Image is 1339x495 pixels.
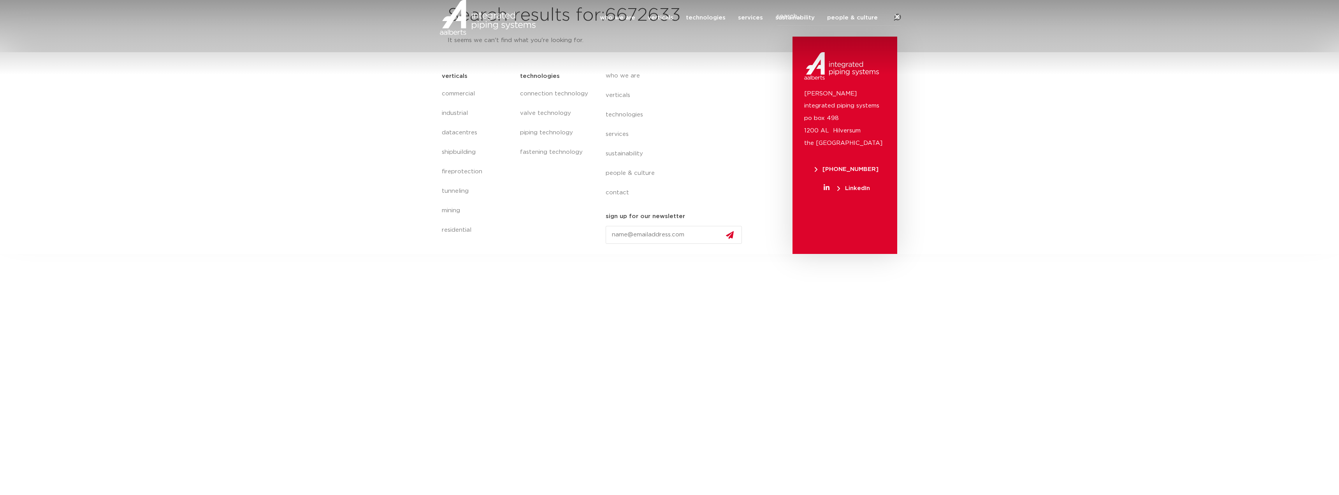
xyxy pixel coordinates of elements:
[606,66,748,203] nav: Menu
[606,86,748,105] a: verticals
[520,104,590,123] a: valve technology
[442,84,512,104] a: commercial
[606,164,748,183] a: people & culture
[606,210,685,223] h5: sign up for our newsletter
[520,143,590,162] a: fastening technology
[738,2,763,33] a: services
[442,84,512,240] nav: Menu
[606,105,748,125] a: technologies
[442,143,512,162] a: shipbuilding
[606,125,748,144] a: services
[600,2,635,33] a: who we are
[804,185,889,191] a: LinkedIn
[606,226,742,244] input: name@emailaddress.com
[648,2,673,33] a: verticals
[606,183,748,203] a: contact
[442,104,512,123] a: industrial
[442,181,512,201] a: tunneling
[837,185,870,191] span: LinkedIn
[520,84,590,162] nav: Menu
[600,2,878,33] nav: Menu
[520,123,590,143] a: piping technology
[827,2,878,33] a: people & culture
[442,162,512,181] a: fireprotection
[442,123,512,143] a: datacentres
[442,201,512,220] a: mining
[442,70,467,83] h5: verticals
[606,66,748,86] a: who we are
[606,144,748,164] a: sustainability
[520,84,590,104] a: connection technology
[442,220,512,240] a: residential
[686,2,726,33] a: technologies
[520,70,560,83] h5: technologies
[775,2,815,33] a: sustainability
[726,231,734,239] img: send.svg
[804,166,889,172] a: [PHONE_NUMBER]
[804,88,886,150] p: [PERSON_NAME] integrated piping systems po box 498 1200 AL Hilversum the [GEOGRAPHIC_DATA]
[815,166,879,172] span: [PHONE_NUMBER]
